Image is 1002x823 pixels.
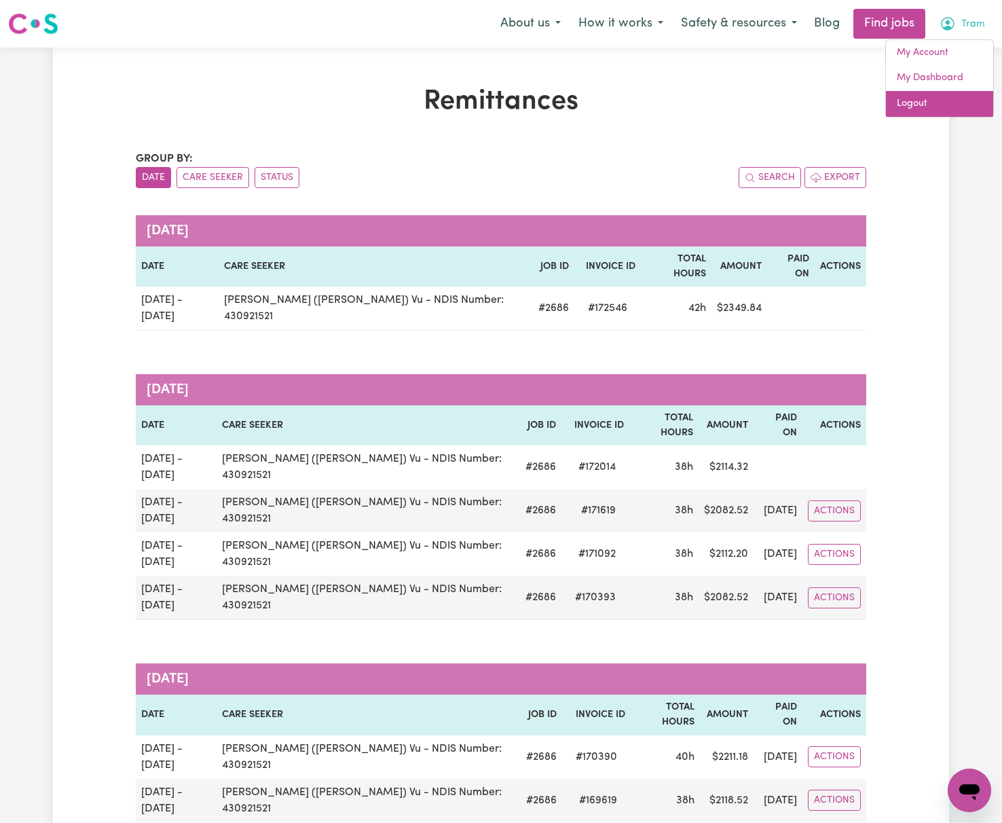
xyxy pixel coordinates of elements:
span: Tram [961,17,985,32]
a: Find jobs [853,9,925,39]
td: [PERSON_NAME] ([PERSON_NAME]) Vu - NDIS Number: 430921521 [217,576,520,620]
th: Job ID [533,246,574,287]
th: Actions [815,246,866,287]
td: # 2686 [533,287,574,331]
a: My Dashboard [886,65,993,91]
span: # 169619 [571,792,625,809]
td: [PERSON_NAME] ([PERSON_NAME]) Vu - NDIS Number: 430921521 [217,532,520,576]
th: Total Hours [641,246,711,287]
th: Actions [802,405,866,445]
button: About us [491,10,570,38]
button: Actions [808,746,861,767]
button: My Account [931,10,994,38]
span: 38 hours [675,505,693,516]
button: sort invoices by paid status [255,167,299,188]
th: Actions [802,695,866,735]
a: Careseekers logo [8,8,58,39]
th: Paid On [754,405,802,445]
td: # 2686 [520,445,561,489]
span: # 171619 [573,502,624,519]
span: # 172546 [580,300,635,316]
th: Amount [699,405,754,445]
td: $ 2349.84 [711,287,767,331]
button: Export [804,167,866,188]
td: $ 2211.18 [700,735,754,779]
a: Logout [886,91,993,117]
td: [DATE] - [DATE] [136,287,219,331]
td: [DATE] [754,489,802,532]
span: # 170390 [568,749,625,765]
h1: Remittances [136,86,866,118]
td: [PERSON_NAME] ([PERSON_NAME]) Vu - NDIS Number: 430921521 [219,287,532,331]
td: [PERSON_NAME] ([PERSON_NAME]) Vu - NDIS Number: 430921521 [217,779,520,822]
th: Total Hours [629,405,699,445]
th: Care Seeker [217,405,520,445]
td: [PERSON_NAME] ([PERSON_NAME]) Vu - NDIS Number: 430921521 [217,489,520,532]
th: Amount [711,246,767,287]
th: Total Hours [631,695,701,735]
iframe: Button to launch messaging window [948,769,991,812]
span: 42 hours [688,303,706,314]
span: 38 hours [675,462,693,473]
th: Date [136,405,217,445]
td: # 2686 [521,779,562,822]
th: Job ID [521,695,562,735]
button: Actions [808,790,861,811]
td: [PERSON_NAME] ([PERSON_NAME]) Vu - NDIS Number: 430921521 [217,735,520,779]
td: [DATE] [754,735,802,779]
button: Actions [808,587,861,608]
td: # 2686 [521,735,562,779]
td: [DATE] - [DATE] [136,532,217,576]
button: Actions [808,544,861,565]
th: Invoice ID [562,695,631,735]
caption: [DATE] [136,374,866,405]
th: Paid On [754,695,802,735]
img: Careseekers logo [8,12,58,36]
span: # 170393 [567,589,624,606]
th: Care Seeker [217,695,520,735]
button: Search [739,167,801,188]
td: [DATE] - [DATE] [136,489,217,532]
td: $ 2118.52 [700,779,754,822]
th: Care Seeker [219,246,532,287]
td: # 2686 [520,532,561,576]
td: [DATE] [754,532,802,576]
td: [DATE] - [DATE] [136,779,217,822]
caption: [DATE] [136,663,866,695]
caption: [DATE] [136,215,866,246]
th: Paid On [767,246,815,287]
td: $ 2082.52 [699,489,754,532]
td: [DATE] - [DATE] [136,735,217,779]
td: [DATE] [754,576,802,620]
span: Group by: [136,153,193,164]
td: [DATE] - [DATE] [136,445,217,489]
span: # 172014 [570,459,624,475]
button: sort invoices by care seeker [177,167,249,188]
span: 38 hours [676,795,694,806]
button: Actions [808,500,861,522]
td: # 2686 [520,489,561,532]
th: Date [136,246,219,287]
td: $ 2082.52 [699,576,754,620]
button: How it works [570,10,672,38]
td: [DATE] [754,779,802,822]
button: sort invoices by date [136,167,171,188]
th: Job ID [520,405,561,445]
button: Safety & resources [672,10,806,38]
th: Invoice ID [561,405,629,445]
th: Amount [700,695,754,735]
a: My Account [886,40,993,66]
th: Invoice ID [574,246,641,287]
span: 38 hours [675,592,693,603]
span: # 171092 [570,546,624,562]
td: $ 2112.20 [699,532,754,576]
th: Date [136,695,217,735]
span: 40 hours [675,752,694,763]
div: My Account [885,39,994,117]
span: 38 hours [675,549,693,560]
td: [PERSON_NAME] ([PERSON_NAME]) Vu - NDIS Number: 430921521 [217,445,520,489]
td: # 2686 [520,576,561,620]
td: $ 2114.32 [699,445,754,489]
a: Blog [806,9,848,39]
td: [DATE] - [DATE] [136,576,217,620]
